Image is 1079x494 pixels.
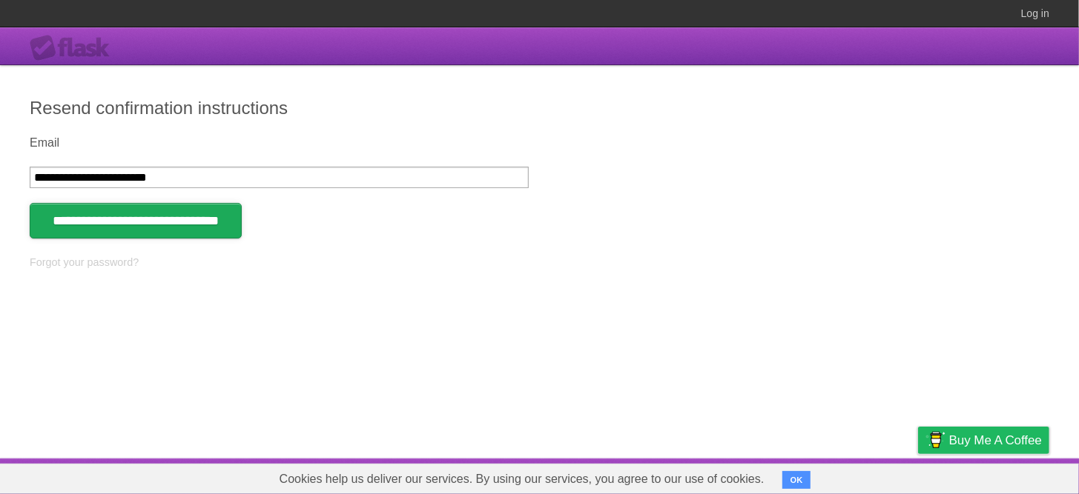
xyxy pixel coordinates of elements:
span: Cookies help us deliver our services. By using our services, you agree to our use of cookies. [265,464,779,494]
button: OK [782,471,811,489]
a: Buy me a coffee [918,427,1049,454]
a: Terms [848,462,881,490]
a: About [721,462,752,490]
a: Suggest a feature [956,462,1049,490]
a: Forgot your password? [30,256,139,268]
a: Developers [770,462,830,490]
span: Buy me a coffee [949,427,1042,453]
img: Buy me a coffee [925,427,946,453]
a: Privacy [899,462,937,490]
div: Flask [30,35,119,61]
label: Email [30,136,529,150]
h2: Resend confirmation instructions [30,95,1049,121]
